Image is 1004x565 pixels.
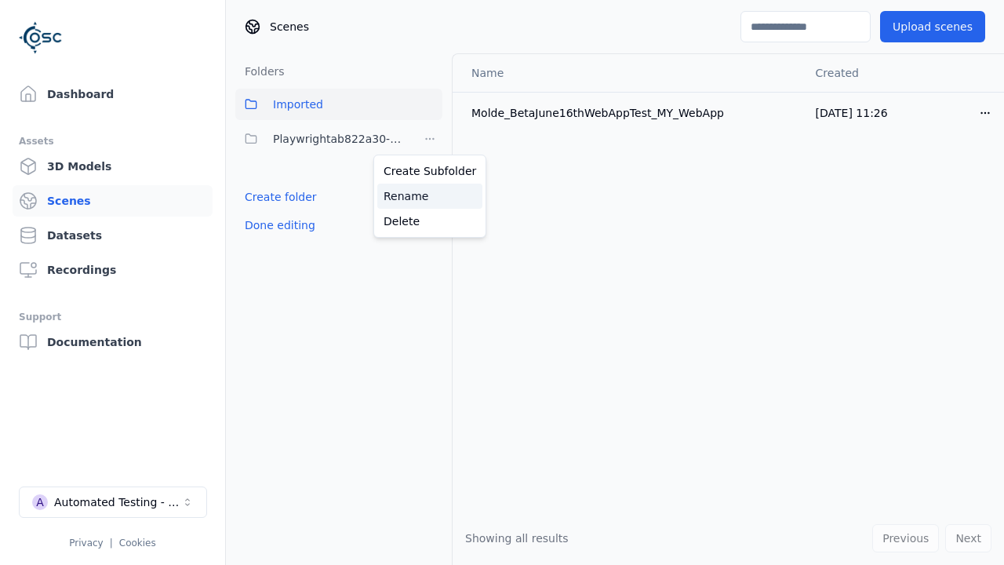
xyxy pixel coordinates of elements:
[377,184,482,209] a: Rename
[377,159,482,184] a: Create Subfolder
[377,209,482,234] a: Delete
